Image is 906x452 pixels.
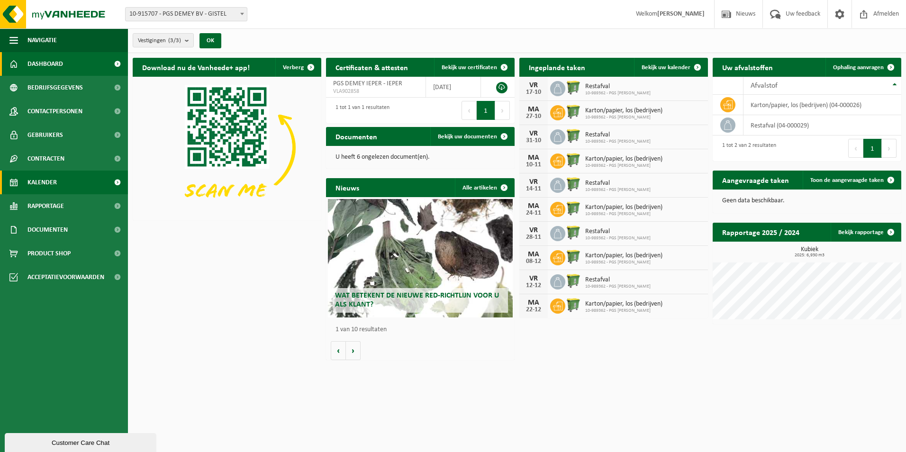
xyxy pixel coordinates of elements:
[455,178,514,197] a: Alle artikelen
[585,211,662,217] span: 10-989362 - PGS [PERSON_NAME]
[462,101,477,120] button: Previous
[585,155,662,163] span: Karton/papier, los (bedrijven)
[524,113,543,120] div: 27-10
[524,178,543,186] div: VR
[524,154,543,162] div: MA
[434,58,514,77] a: Bekijk uw certificaten
[430,127,514,146] a: Bekijk uw documenten
[585,90,651,96] span: 10-989362 - PGS [PERSON_NAME]
[585,139,651,145] span: 10-989362 - PGS [PERSON_NAME]
[565,200,581,217] img: WB-0770-HPE-GN-50
[585,276,651,284] span: Restafval
[713,171,798,189] h2: Aangevraagde taken
[524,282,543,289] div: 12-12
[27,147,64,171] span: Contracten
[524,210,543,217] div: 24-11
[565,176,581,192] img: WB-0770-HPE-GN-50
[585,260,662,265] span: 10-989362 - PGS [PERSON_NAME]
[326,178,369,197] h2: Nieuws
[743,115,901,136] td: restafval (04-000029)
[27,123,63,147] span: Gebruikers
[565,249,581,265] img: WB-0770-HPE-GN-50
[565,104,581,120] img: WB-0770-HPE-GN-50
[426,77,481,98] td: [DATE]
[831,223,900,242] a: Bekijk rapportage
[585,252,662,260] span: Karton/papier, los (bedrijven)
[848,139,863,158] button: Previous
[717,138,776,159] div: 1 tot 2 van 2 resultaten
[863,139,882,158] button: 1
[524,299,543,307] div: MA
[524,106,543,113] div: MA
[565,152,581,168] img: WB-0770-HPE-GN-50
[138,34,181,48] span: Vestigingen
[442,64,497,71] span: Bekijk uw certificaten
[585,83,651,90] span: Restafval
[199,33,221,48] button: OK
[524,251,543,258] div: MA
[27,265,104,289] span: Acceptatievoorwaarden
[27,218,68,242] span: Documenten
[283,64,304,71] span: Verberg
[335,154,505,161] p: U heeft 6 ongelezen document(en).
[585,180,651,187] span: Restafval
[524,137,543,144] div: 31-10
[335,326,510,333] p: 1 van 10 resultaten
[326,127,387,145] h2: Documenten
[657,10,705,18] strong: [PERSON_NAME]
[27,52,63,76] span: Dashboard
[27,242,71,265] span: Product Shop
[565,128,581,144] img: WB-0770-HPE-GN-50
[133,33,194,47] button: Vestigingen(3/3)
[5,431,158,452] iframe: chat widget
[585,115,662,120] span: 10-989362 - PGS [PERSON_NAME]
[133,58,259,76] h2: Download nu de Vanheede+ app!
[524,89,543,96] div: 17-10
[825,58,900,77] a: Ophaling aanvragen
[524,202,543,210] div: MA
[519,58,595,76] h2: Ingeplande taken
[27,99,82,123] span: Contactpersonen
[565,297,581,313] img: WB-0770-HPE-GN-50
[585,235,651,241] span: 10-989362 - PGS [PERSON_NAME]
[524,258,543,265] div: 08-12
[882,139,897,158] button: Next
[810,177,884,183] span: Toon de aangevraagde taken
[565,273,581,289] img: WB-0770-HPE-GN-50
[585,228,651,235] span: Restafval
[524,162,543,168] div: 10-11
[803,171,900,190] a: Toon de aangevraagde taken
[524,81,543,89] div: VR
[27,28,57,52] span: Navigatie
[168,37,181,44] count: (3/3)
[585,204,662,211] span: Karton/papier, los (bedrijven)
[333,80,402,87] span: PGS DEMEY IEPER - IEPER
[438,134,497,140] span: Bekijk uw documenten
[335,292,499,308] span: Wat betekent de nieuwe RED-richtlijn voor u als klant?
[565,80,581,96] img: WB-0770-HPE-GN-50
[642,64,690,71] span: Bekijk uw kalender
[565,225,581,241] img: WB-0770-HPE-GN-50
[524,226,543,234] div: VR
[717,253,901,258] span: 2025: 6,930 m3
[27,194,64,218] span: Rapportage
[126,8,247,21] span: 10-915707 - PGS DEMEY BV - GISTEL
[275,58,320,77] button: Verberg
[585,131,651,139] span: Restafval
[524,130,543,137] div: VR
[585,107,662,115] span: Karton/papier, los (bedrijven)
[331,100,390,121] div: 1 tot 1 van 1 resultaten
[585,308,662,314] span: 10-989362 - PGS [PERSON_NAME]
[743,95,901,115] td: karton/papier, los (bedrijven) (04-000026)
[713,223,809,241] h2: Rapportage 2025 / 2024
[833,64,884,71] span: Ophaling aanvragen
[477,101,495,120] button: 1
[331,341,346,360] button: Vorige
[585,300,662,308] span: Karton/papier, los (bedrijven)
[133,77,321,218] img: Download de VHEPlus App
[524,307,543,313] div: 22-12
[326,58,417,76] h2: Certificaten & attesten
[27,171,57,194] span: Kalender
[27,76,83,99] span: Bedrijfsgegevens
